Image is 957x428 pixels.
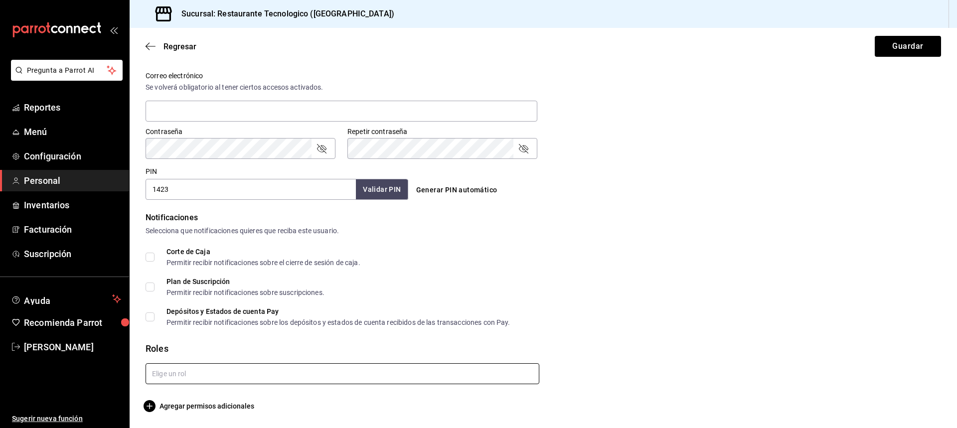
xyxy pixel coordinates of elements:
span: Sugerir nueva función [12,414,121,424]
div: Permitir recibir notificaciones sobre el cierre de sesión de caja. [166,259,360,266]
span: Reportes [24,101,121,114]
button: Generar PIN automático [412,181,501,199]
span: Pregunta a Parrot AI [27,65,107,76]
input: Elige un rol [146,363,539,384]
div: Roles [146,342,941,355]
a: Pregunta a Parrot AI [7,72,123,83]
span: Configuración [24,149,121,163]
span: Personal [24,174,121,187]
button: passwordField [316,143,327,154]
span: Facturación [24,223,121,236]
label: Contraseña [146,128,335,135]
input: 3 a 6 dígitos [146,179,356,200]
button: passwordField [517,143,529,154]
button: Guardar [875,36,941,57]
div: Plan de Suscripción [166,278,324,285]
button: Pregunta a Parrot AI [11,60,123,81]
div: Depósitos y Estados de cuenta Pay [166,308,510,315]
div: Notificaciones [146,212,941,224]
div: Selecciona que notificaciones quieres que reciba este usuario. [146,226,941,236]
span: Inventarios [24,198,121,212]
label: PIN [146,168,157,175]
span: Ayuda [24,293,108,305]
div: Permitir recibir notificaciones sobre los depósitos y estados de cuenta recibidos de las transacc... [166,319,510,326]
div: Se volverá obligatorio al tener ciertos accesos activados. [146,82,537,93]
button: Agregar permisos adicionales [146,400,254,412]
h3: Sucursal: Restaurante Tecnologico ([GEOGRAPHIC_DATA]) [173,8,394,20]
div: Corte de Caja [166,248,360,255]
span: Suscripción [24,247,121,261]
span: [PERSON_NAME] [24,340,121,354]
span: Regresar [163,42,196,51]
button: Regresar [146,42,196,51]
button: open_drawer_menu [110,26,118,34]
span: Recomienda Parrot [24,316,121,329]
div: Permitir recibir notificaciones sobre suscripciones. [166,289,324,296]
label: Correo electrónico [146,72,537,79]
label: Repetir contraseña [347,128,537,135]
button: Validar PIN [356,179,408,200]
span: Menú [24,125,121,139]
